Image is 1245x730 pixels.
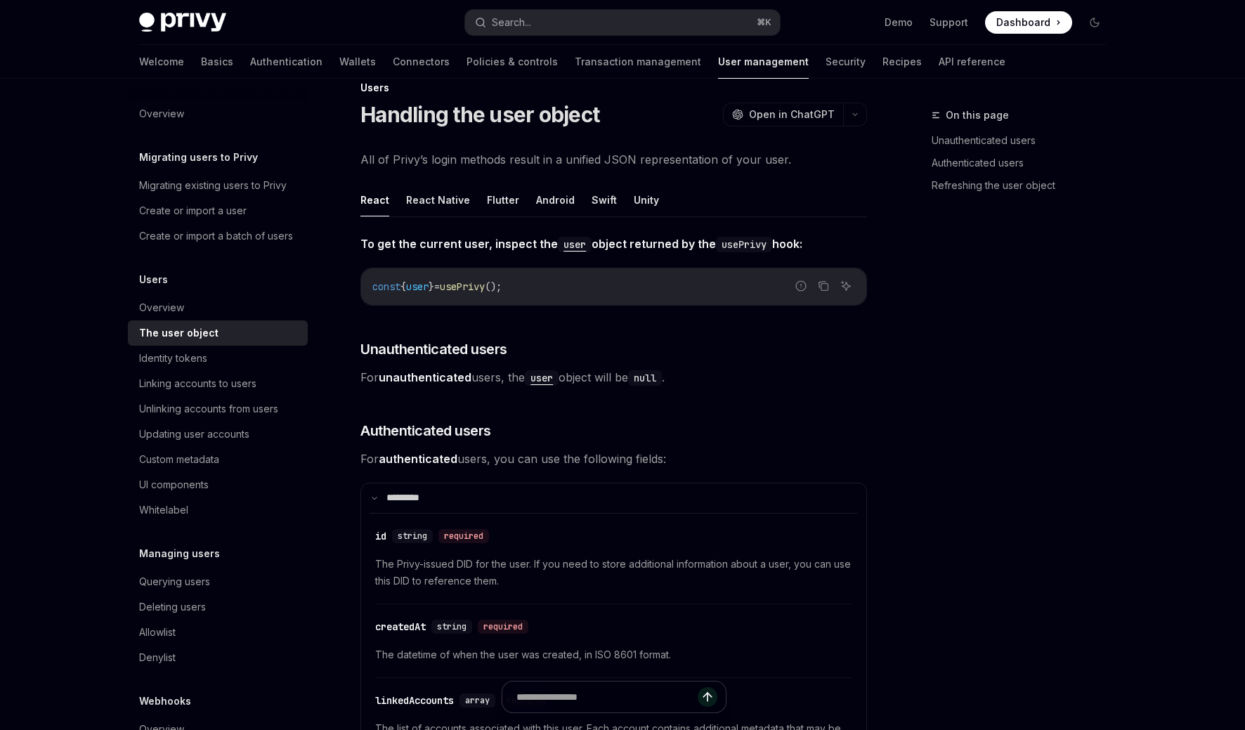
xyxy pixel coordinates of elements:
[139,476,209,493] div: UI components
[201,45,233,79] a: Basics
[250,45,322,79] a: Authentication
[139,177,287,194] div: Migrating existing users to Privy
[139,350,207,367] div: Identity tokens
[360,339,507,359] span: Unauthenticated users
[716,237,772,252] code: usePrivy
[360,449,867,469] span: For users, you can use the following fields:
[946,107,1009,124] span: On this page
[139,105,184,122] div: Overview
[128,320,308,346] a: The user object
[814,277,833,295] button: Copy the contents from the code block
[792,277,810,295] button: Report incorrect code
[467,45,558,79] a: Policies & controls
[360,183,389,216] button: React
[139,45,184,79] a: Welcome
[757,17,771,28] span: ⌘ K
[932,129,1117,152] a: Unauthenticated users
[139,599,206,615] div: Deleting users
[128,472,308,497] a: UI components
[128,594,308,620] a: Deleting users
[558,237,592,252] code: user
[128,371,308,396] a: Linking accounts to users
[932,174,1117,197] a: Refreshing the user object
[375,620,426,634] div: createdAt
[128,346,308,371] a: Identity tokens
[718,45,809,79] a: User management
[406,280,429,293] span: user
[492,14,531,31] div: Search...
[139,202,247,219] div: Create or import a user
[826,45,866,79] a: Security
[139,13,226,32] img: dark logo
[465,10,780,35] button: Search...⌘K
[360,150,867,169] span: All of Privy’s login methods result in a unified JSON representation of your user.
[375,529,386,543] div: id
[438,529,489,543] div: required
[128,645,308,670] a: Denylist
[139,649,176,666] div: Denylist
[128,396,308,422] a: Unlinking accounts from users
[985,11,1072,34] a: Dashboard
[487,183,519,216] button: Flutter
[400,280,406,293] span: {
[398,530,427,542] span: string
[139,271,168,288] h5: Users
[393,45,450,79] a: Connectors
[139,149,258,166] h5: Migrating users to Privy
[128,620,308,645] a: Allowlist
[478,620,528,634] div: required
[749,107,835,122] span: Open in ChatGPT
[372,280,400,293] span: const
[139,573,210,590] div: Querying users
[128,447,308,472] a: Custom metadata
[339,45,376,79] a: Wallets
[375,646,852,663] span: The datetime of when the user was created, in ISO 8601 format.
[360,237,802,251] strong: To get the current user, inspect the object returned by the hook:
[375,556,852,589] span: The Privy-issued DID for the user. If you need to store additional information about a user, you ...
[360,102,599,127] h1: Handling the user object
[558,237,592,251] a: user
[882,45,922,79] a: Recipes
[996,15,1050,30] span: Dashboard
[128,173,308,198] a: Migrating existing users to Privy
[930,15,968,30] a: Support
[429,280,434,293] span: }
[723,103,843,126] button: Open in ChatGPT
[128,422,308,447] a: Updating user accounts
[536,183,575,216] button: Android
[139,451,219,468] div: Custom metadata
[139,400,278,417] div: Unlinking accounts from users
[128,223,308,249] a: Create or import a batch of users
[1083,11,1106,34] button: Toggle dark mode
[434,280,440,293] span: =
[360,367,867,387] span: For users, the object will be .
[485,280,502,293] span: ();
[440,280,485,293] span: usePrivy
[128,295,308,320] a: Overview
[139,299,184,316] div: Overview
[939,45,1005,79] a: API reference
[525,370,559,384] a: user
[698,687,717,707] button: Send message
[128,198,308,223] a: Create or import a user
[139,502,188,519] div: Whitelabel
[379,370,471,384] strong: unauthenticated
[932,152,1117,174] a: Authenticated users
[139,325,219,341] div: The user object
[139,375,256,392] div: Linking accounts to users
[837,277,855,295] button: Ask AI
[360,421,491,441] span: Authenticated users
[628,370,662,386] code: null
[575,45,701,79] a: Transaction management
[406,183,470,216] button: React Native
[437,621,467,632] span: string
[885,15,913,30] a: Demo
[592,183,617,216] button: Swift
[525,370,559,386] code: user
[634,183,659,216] button: Unity
[128,497,308,523] a: Whitelabel
[139,624,176,641] div: Allowlist
[139,693,191,710] h5: Webhooks
[139,228,293,245] div: Create or import a batch of users
[360,81,867,95] div: Users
